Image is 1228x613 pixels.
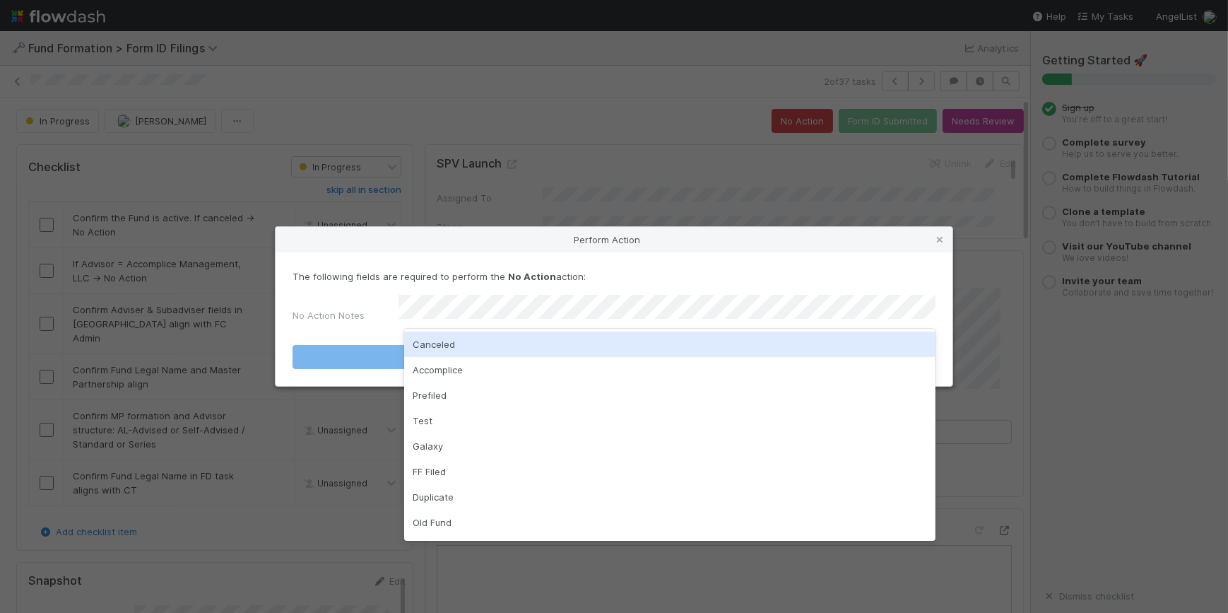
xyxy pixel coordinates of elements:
[404,433,935,459] div: Galaxy
[404,510,935,535] div: Old Fund
[404,484,935,510] div: Duplicate
[508,271,556,282] strong: No Action
[293,345,935,369] button: No Action
[404,535,935,561] div: External Counsel
[404,459,935,484] div: FF Filed
[404,383,935,408] div: Prefiled
[404,332,935,357] div: Canceled
[404,357,935,383] div: Accomplice
[293,269,935,284] p: The following fields are required to perform the action:
[276,227,952,252] div: Perform Action
[293,308,365,322] label: No Action Notes
[404,408,935,433] div: Test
